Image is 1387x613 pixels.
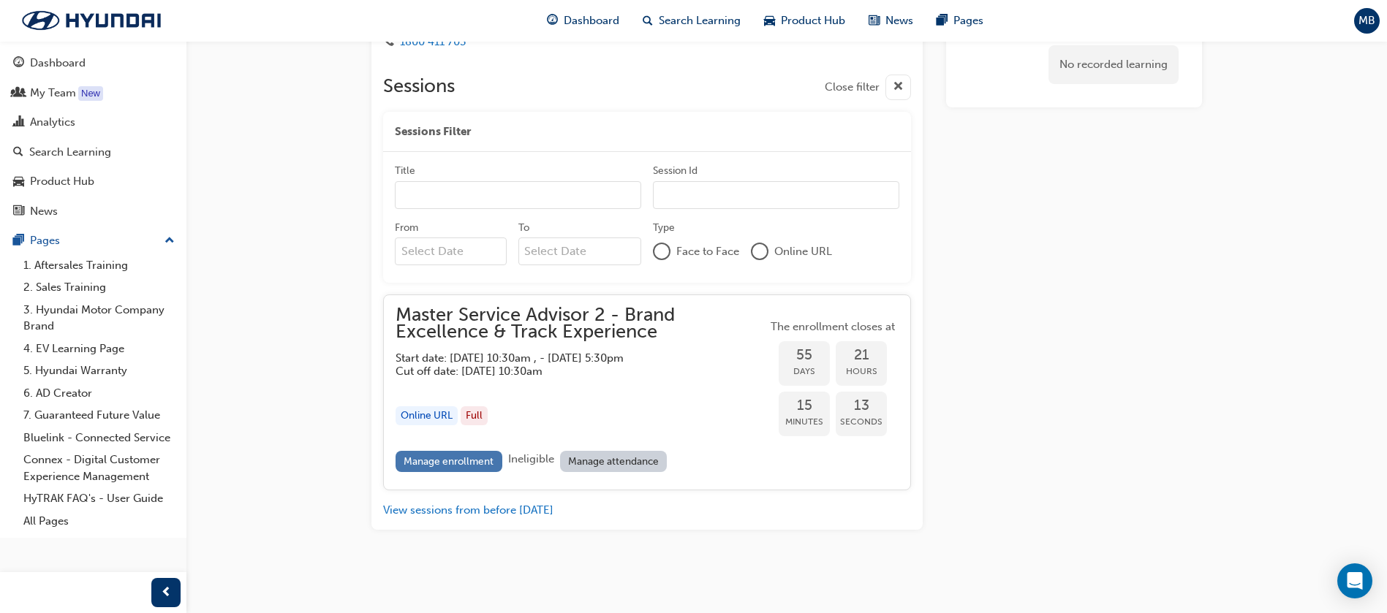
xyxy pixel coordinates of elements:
span: Online URL [774,243,832,260]
div: Pages [30,232,60,249]
a: Search Learning [6,139,181,166]
span: Pages [953,12,983,29]
span: Close filter [825,79,880,96]
a: guage-iconDashboard [535,6,631,36]
span: news-icon [13,205,24,218]
div: Title [395,164,415,178]
a: 1800 411 703 [400,35,466,48]
a: Manage attendance [560,451,668,472]
a: 1. Aftersales Training [18,254,181,277]
span: up-icon [165,232,175,251]
div: Session Id [653,164,698,178]
span: cross-icon [893,78,904,96]
span: MB [1358,12,1375,29]
div: Dashboard [30,55,86,72]
button: Pages [6,227,181,254]
button: DashboardMy TeamAnalyticsSearch LearningProduct HubNews [6,47,181,227]
span: guage-icon [547,12,558,30]
span: Seconds [836,414,887,430]
span: people-icon [13,87,24,100]
h2: Sessions [383,75,455,100]
input: Title [395,181,641,209]
div: News [30,203,58,220]
span: Ineligible [508,452,554,465]
a: All Pages [18,510,181,533]
span: Sessions Filter [395,123,471,140]
a: 6. AD Creator [18,382,181,405]
a: 4. EV Learning Page [18,338,181,360]
input: Session Id [653,181,899,209]
a: pages-iconPages [925,6,995,36]
div: To [518,221,529,235]
span: Master Service Advisor 2 - Brand Excellence & Track Experience [396,307,767,340]
div: Product Hub [30,173,94,190]
div: Online URL [396,406,458,426]
a: 5. Hyundai Warranty [18,359,181,382]
span: 21 [836,347,887,364]
div: Tooltip anchor [78,86,103,101]
a: Connex - Digital Customer Experience Management [18,449,181,487]
a: car-iconProduct Hub [752,6,857,36]
span: Search Learning [659,12,741,29]
span: pages-icon [937,12,948,30]
span: news-icon [869,12,880,30]
button: View sessions from before [DATE] [383,502,553,519]
span: 55 [779,347,830,364]
span: car-icon [764,12,775,30]
span: phone-icon [383,36,394,49]
span: search-icon [643,12,653,30]
a: 7. Guaranteed Future Value [18,404,181,427]
a: news-iconNews [857,6,925,36]
span: 13 [836,397,887,414]
span: News [885,12,913,29]
div: Full [461,406,488,426]
a: Analytics [6,109,181,136]
span: Hours [836,363,887,380]
a: News [6,198,181,225]
div: My Team [30,85,76,102]
button: Master Service Advisor 2 - Brand Excellence & Track ExperienceStart date: [DATE] 10:30am , - [DAT... [396,307,899,478]
div: Phone [383,33,858,51]
span: 15 [779,397,830,414]
span: Product Hub [781,12,845,29]
span: The enrollment closes at [767,319,899,335]
a: 2. Sales Training [18,276,181,299]
button: MB [1354,8,1380,34]
input: From [395,237,507,265]
span: car-icon [13,175,24,189]
div: Type [653,221,675,235]
a: My Team [6,80,181,107]
h5: Start date: [DATE] 10:30am , - [DATE] 5:30pm [396,351,744,365]
a: search-iconSearch Learning [631,6,752,36]
span: Minutes [779,414,830,430]
a: HyTRAK FAQ's - User Guide [18,487,181,510]
span: pages-icon [13,235,24,248]
span: Face to Face [676,243,739,260]
input: To [518,237,642,265]
div: From [395,221,418,235]
div: Analytics [30,114,75,131]
a: Bluelink - Connected Service [18,427,181,449]
a: 3. Hyundai Motor Company Brand [18,299,181,338]
div: No recorded learning [1048,45,1179,84]
span: prev-icon [161,584,172,602]
div: Search Learning [29,144,111,161]
span: chart-icon [13,116,24,129]
span: Dashboard [564,12,619,29]
button: Close filter [825,75,911,100]
h5: Cut off date: [DATE] 10:30am [396,365,744,378]
span: guage-icon [13,57,24,70]
a: Product Hub [6,168,181,195]
a: Manage enrollment [396,451,502,472]
div: Open Intercom Messenger [1337,563,1372,598]
span: search-icon [13,146,23,159]
span: Days [779,363,830,380]
a: Dashboard [6,50,181,77]
img: Trak [7,5,175,36]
